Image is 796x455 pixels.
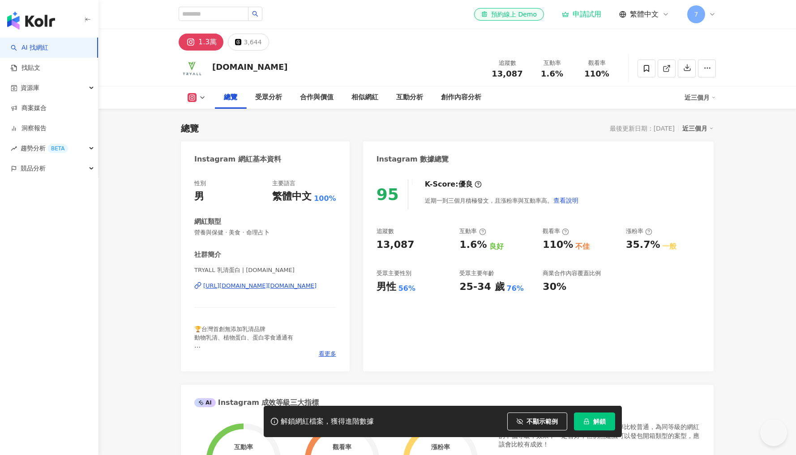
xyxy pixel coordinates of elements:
div: 30% [543,280,566,294]
div: 良好 [489,242,504,251]
div: 最後更新日期：[DATE] [610,125,675,132]
div: 互動率 [535,59,569,68]
div: 網紅類型 [194,217,221,226]
div: 解鎖網紅檔案，獲得進階數據 [281,417,374,426]
div: 受眾主要性別 [377,269,411,277]
div: 13,087 [377,238,415,252]
div: 1.3萬 [198,36,217,48]
span: rise [11,145,17,152]
a: 找貼文 [11,64,40,72]
span: 🏆台灣首創無添加乳清品牌 動物乳清、植物蛋白、蛋白零食通通有 ⁡ 👇完整履歷查詢請見官網 👇線上通路／線下門市地圖請點連結 [194,326,293,365]
div: 觀看率 [543,227,569,235]
div: 近三個月 [682,123,714,134]
div: Instagram 成效等級三大指標 [194,398,319,408]
a: 申請試用 [562,10,601,19]
div: 受眾分析 [255,92,282,103]
div: 3,644 [244,36,261,48]
span: 110% [584,69,609,78]
div: 觀看率 [333,443,351,451]
span: 解鎖 [593,418,606,425]
div: 漲粉率 [431,443,450,451]
span: 看更多 [319,350,336,358]
span: 1.6% [541,69,563,78]
div: 一般 [662,242,676,251]
a: 洞察報告 [11,124,47,133]
div: 總覽 [224,92,237,103]
div: 25-34 歲 [459,280,504,294]
img: KOL Avatar [179,55,205,82]
a: searchAI 找網紅 [11,43,48,52]
div: [URL][DOMAIN_NAME][DOMAIN_NAME] [203,282,317,290]
div: 合作與價值 [300,92,334,103]
img: logo [7,12,55,30]
div: 56% [398,284,415,293]
div: 追蹤數 [377,227,394,235]
div: 男性 [377,280,396,294]
span: 營養與保健 · 美食 · 命理占卜 [194,229,336,237]
span: 查看說明 [553,197,578,204]
div: 互動分析 [396,92,423,103]
div: [DOMAIN_NAME] [212,61,288,72]
div: 1.6% [459,238,487,252]
div: 總覽 [181,122,199,135]
div: 男 [194,190,204,204]
span: 資源庫 [21,78,39,98]
div: 76% [507,284,524,293]
div: 優良 [458,179,473,189]
a: 商案媒合 [11,104,47,113]
div: 預約線上 Demo [481,10,537,19]
div: 商業合作內容覆蓋比例 [543,269,601,277]
div: K-Score : [425,179,482,189]
div: 110% [543,238,573,252]
div: AI [194,398,216,407]
span: 13,087 [492,69,522,78]
button: 不顯示範例 [507,412,567,430]
div: 社群簡介 [194,250,221,259]
span: TRYALL 乳清蛋白 | [DOMAIN_NAME] [194,266,336,274]
span: 100% [314,194,336,204]
div: 近三個月 [685,90,716,105]
a: [URL][DOMAIN_NAME][DOMAIN_NAME] [194,282,336,290]
div: 互動率 [234,443,253,451]
span: 7 [694,9,698,19]
div: 追蹤數 [490,59,524,68]
span: 不顯示範例 [526,418,558,425]
button: 查看說明 [553,191,579,209]
div: 創作內容分析 [441,92,481,103]
a: 預約線上 Demo [474,8,544,21]
div: 近期一到三個月積極發文，且漲粉率與互動率高。 [425,191,579,209]
button: 解鎖 [574,412,615,430]
span: search [252,11,258,17]
span: lock [583,418,590,425]
div: 主要語言 [272,179,295,187]
div: 漲粉率 [626,227,652,235]
div: 性別 [194,179,206,187]
span: 繁體中文 [630,9,659,19]
div: BETA [47,144,68,153]
div: 不佳 [575,242,590,251]
div: Instagram 數據總覽 [377,154,449,164]
div: 受眾主要年齡 [459,269,494,277]
button: 1.3萬 [179,34,223,51]
span: 趨勢分析 [21,138,68,158]
div: 95 [377,185,399,204]
div: 觀看率 [580,59,614,68]
span: 競品分析 [21,158,46,179]
div: 相似網紅 [351,92,378,103]
div: 35.7% [626,238,660,252]
div: Instagram 網紅基本資料 [194,154,281,164]
div: 繁體中文 [272,190,312,204]
button: 3,644 [228,34,269,51]
div: 互動率 [459,227,486,235]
